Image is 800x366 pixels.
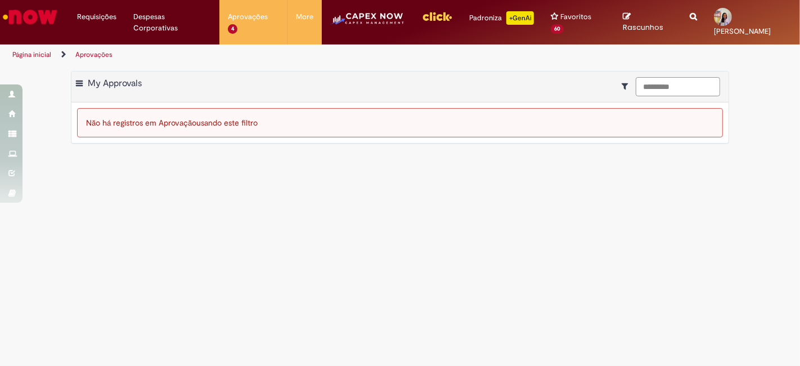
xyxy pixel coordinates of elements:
[623,22,663,33] span: Rascunhos
[1,6,59,28] img: ServiceNow
[714,26,771,36] span: [PERSON_NAME]
[88,78,142,89] span: My Approvals
[296,11,313,23] span: More
[622,82,633,90] i: Mostrar filtros para: Suas Solicitações
[506,11,534,25] p: +GenAi
[469,11,534,25] div: Padroniza
[12,50,51,59] a: Página inicial
[228,11,268,23] span: Aprovações
[75,50,113,59] a: Aprovações
[228,24,237,34] span: 4
[623,12,673,33] a: Rascunhos
[422,8,452,25] img: click_logo_yellow_360x200.png
[330,11,405,34] img: CapexLogo5.png
[560,11,591,23] span: Favoritos
[77,108,723,137] div: Não há registros em Aprovação
[8,44,525,65] ul: Trilhas de página
[77,11,116,23] span: Requisições
[196,118,258,128] span: usando este filtro
[551,24,564,34] span: 60
[133,11,211,34] span: Despesas Corporativas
